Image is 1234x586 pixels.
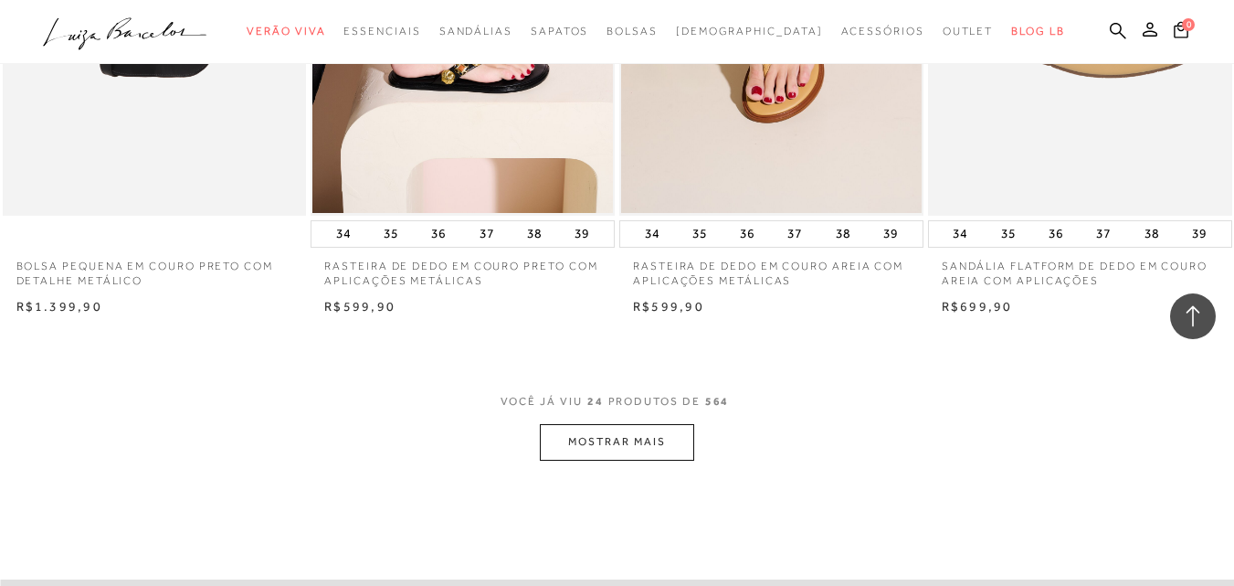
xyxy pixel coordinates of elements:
[1139,221,1165,247] button: 38
[324,299,396,314] span: R$599,90
[734,221,760,247] button: 36
[782,221,807,247] button: 37
[247,25,325,37] span: Verão Viva
[606,15,658,48] a: categoryNavScreenReaderText
[943,25,994,37] span: Outlet
[1011,25,1064,37] span: BLOG LB
[841,25,924,37] span: Acessórios
[587,395,604,408] span: 24
[1091,221,1116,247] button: 37
[1043,221,1069,247] button: 36
[522,221,547,247] button: 38
[841,15,924,48] a: categoryNavScreenReaderText
[3,248,307,290] a: BOLSA PEQUENA EM COURO PRETO COM DETALHE METÁLICO
[942,299,1013,314] span: R$699,90
[531,15,588,48] a: categoryNavScreenReaderText
[426,221,451,247] button: 36
[996,221,1021,247] button: 35
[619,248,923,290] a: RASTEIRA DE DEDO EM COURO AREIA COM APLICAÇÕES METÁLICAS
[1182,18,1195,31] span: 0
[378,221,404,247] button: 35
[928,248,1232,290] a: SANDÁLIA FLATFORM DE DEDO EM COURO AREIA COM APLICAÇÕES
[606,25,658,37] span: Bolsas
[878,221,903,247] button: 39
[343,25,420,37] span: Essenciais
[501,395,734,408] span: VOCÊ JÁ VIU PRODUTOS DE
[947,221,973,247] button: 34
[705,395,730,408] span: 564
[247,15,325,48] a: categoryNavScreenReaderText
[439,25,512,37] span: Sandálias
[531,25,588,37] span: Sapatos
[439,15,512,48] a: categoryNavScreenReaderText
[1011,15,1064,48] a: BLOG LB
[943,15,994,48] a: categoryNavScreenReaderText
[676,15,823,48] a: noSubCategoriesText
[569,221,595,247] button: 39
[1168,20,1194,45] button: 0
[331,221,356,247] button: 34
[311,248,615,290] a: RASTEIRA DE DEDO EM COURO PRETO COM APLICAÇÕES METÁLICAS
[16,299,102,314] span: R$1.399,90
[474,221,500,247] button: 37
[830,221,856,247] button: 38
[1187,221,1212,247] button: 39
[540,424,693,460] button: MOSTRAR MAIS
[676,25,823,37] span: [DEMOGRAPHIC_DATA]
[343,15,420,48] a: categoryNavScreenReaderText
[687,221,712,247] button: 35
[633,299,704,314] span: R$599,90
[639,221,665,247] button: 34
